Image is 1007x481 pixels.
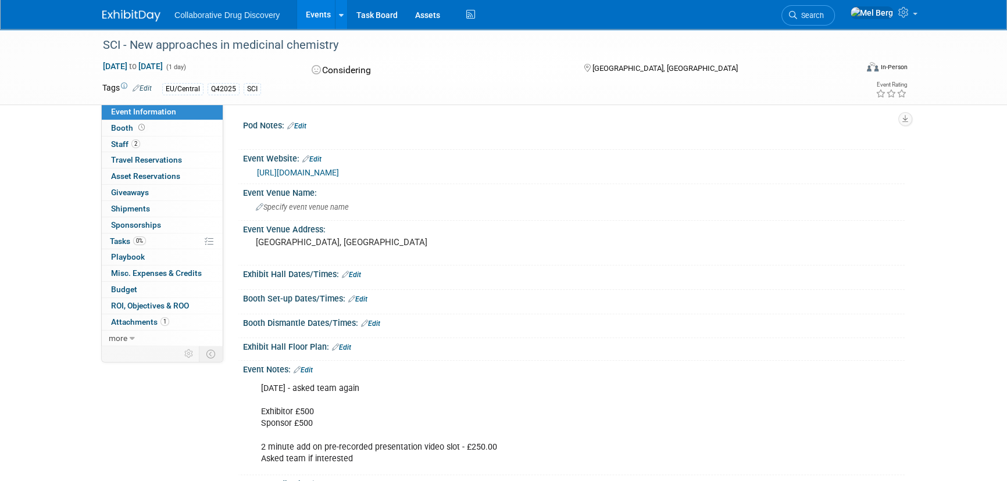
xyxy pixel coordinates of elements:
a: Edit [332,343,351,351]
span: Booth not reserved yet [136,123,147,132]
span: Shipments [111,204,150,213]
a: Search [781,5,835,26]
span: Playbook [111,252,145,261]
span: Event Information [111,107,176,116]
div: Event Website: [243,150,905,165]
a: Budget [102,282,223,297]
span: Booth [111,123,147,132]
span: Specify event venue name [256,203,349,211]
span: Asset Reservations [111,171,180,181]
img: Format-Inperson.png [867,62,879,71]
span: ROI, Objectives & ROO [111,301,189,310]
a: Giveaways [102,185,223,200]
span: Travel Reservations [111,155,182,164]
div: SCI - New approaches in medicinal chemistry [99,35,839,56]
img: ExhibitDay [102,10,160,21]
a: Edit [348,295,367,303]
span: Giveaways [111,188,149,197]
div: Considering [308,60,565,81]
a: Sponsorships [102,217,223,233]
a: Event Information [102,104,223,120]
span: to [127,62,138,71]
a: Edit [361,320,380,328]
div: SCI [244,83,261,95]
span: Staff [111,139,140,149]
a: ROI, Objectives & ROO [102,298,223,314]
span: Tasks [110,236,146,246]
span: [DATE] [DATE] [102,61,163,71]
td: Toggle Event Tabs [199,346,223,361]
a: Booth [102,120,223,136]
div: Event Rating [876,82,907,88]
div: Q42025 [208,83,240,95]
span: Sponsorships [111,220,161,229]
div: In-Person [880,63,908,71]
span: [GEOGRAPHIC_DATA], [GEOGRAPHIC_DATA] [592,64,737,73]
a: Playbook [102,249,223,265]
span: Search [797,11,824,20]
a: more [102,331,223,346]
div: Exhibit Hall Floor Plan: [243,338,905,353]
span: 2 [131,139,140,148]
a: Shipments [102,201,223,217]
a: Asset Reservations [102,168,223,184]
div: EU/Central [162,83,203,95]
span: Budget [111,285,137,294]
div: Event Venue Address: [243,221,905,235]
span: Collaborative Drug Discovery [174,10,280,20]
span: 1 [160,317,169,326]
a: Misc. Expenses & Credits [102,265,223,281]
span: Attachments [111,317,169,326]
div: Pod Notes: [243,117,905,132]
img: Mel Berg [850,6,894,19]
a: Attachments1 [102,314,223,330]
div: Event Format [788,60,908,78]
td: Tags [102,82,152,95]
span: Misc. Expenses & Credits [111,268,202,278]
div: Booth Dismantle Dates/Times: [243,314,905,329]
div: Exhibit Hall Dates/Times: [243,265,905,281]
a: Travel Reservations [102,152,223,168]
a: Edit [133,84,152,92]
span: (1 day) [165,63,186,71]
a: Tasks0% [102,234,223,249]
a: Edit [302,155,322,163]
div: Event Notes: [243,361,905,376]
span: 0% [133,236,146,245]
a: Edit [342,271,361,279]
a: Edit [294,366,313,374]
div: [DATE] - asked team again Exhibitor £500 Sponsor £500 2 minute add on pre-recorded presentation v... [253,377,777,471]
div: Booth Set-up Dates/Times: [243,290,905,305]
td: Personalize Event Tab Strip [179,346,199,361]
a: [URL][DOMAIN_NAME] [257,168,339,177]
a: Edit [287,122,306,130]
div: Event Venue Name: [243,184,905,199]
pre: [GEOGRAPHIC_DATA], [GEOGRAPHIC_DATA] [256,237,506,247]
span: more [109,333,127,343]
a: Staff2 [102,137,223,152]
